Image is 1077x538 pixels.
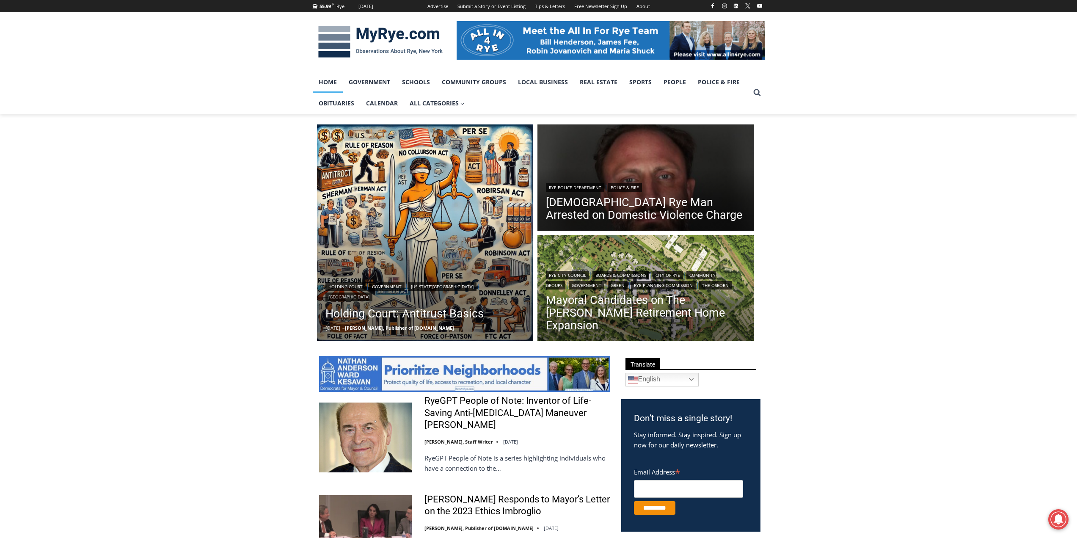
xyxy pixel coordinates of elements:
nav: Primary Navigation [313,72,749,114]
a: RyeGPT People of Note: Inventor of Life-Saving Anti-[MEDICAL_DATA] Maneuver [PERSON_NAME] [424,395,610,431]
div: Rye [336,3,344,10]
a: Government [343,72,396,93]
a: Calendar [360,93,404,114]
a: The Osborn [699,281,732,290]
img: RyeGPT People of Note: Inventor of Life-Saving Anti-Choking Maneuver Dr. Henry Heimlich [319,403,412,472]
a: All Categories [404,93,471,114]
a: Rye Planning Commission [631,281,696,290]
img: (PHOTO: Illustrative plan of The Osborn's proposed site plan from the July 10, 2025 planning comm... [537,235,754,343]
button: View Search Form [749,85,765,100]
a: Schools [396,72,436,93]
a: [PERSON_NAME], Publisher of [DOMAIN_NAME] [424,525,534,531]
img: en [628,375,638,385]
a: Community Groups [436,72,512,93]
a: [GEOGRAPHIC_DATA] [325,292,372,301]
time: [DATE] [544,525,559,531]
p: RyeGPT People of Note is a series highlighting individuals who have a connection to the… [424,453,610,473]
time: [DATE] [503,439,518,445]
p: Stay informed. Stay inspired. Sign up now for our daily newsletter. [634,430,748,450]
span: – [342,325,345,331]
a: Police & Fire [692,72,746,93]
span: 55.99 [320,3,331,9]
a: Instagram [719,1,730,11]
a: Government [369,282,405,291]
span: F [332,2,334,6]
a: English [625,373,699,386]
a: YouTube [755,1,765,11]
a: Holding Court [325,282,366,291]
label: Email Address [634,464,743,479]
a: Holding Court: Antitrust Basics [325,305,525,322]
img: (PHOTO: Rye PD arrested Michael P. O’Connell, age 42 of Rye, NY, on a domestic violence charge on... [537,124,754,233]
a: [PERSON_NAME], Publisher of [DOMAIN_NAME] [345,325,454,331]
div: | | | | | | | [546,269,746,290]
a: [DEMOGRAPHIC_DATA] Rye Man Arrested on Domestic Violence Charge [546,196,746,221]
a: Government [569,281,604,290]
a: Boards & Commissions [592,271,649,279]
a: Rye Police Department [546,183,604,192]
a: [US_STATE][GEOGRAPHIC_DATA] [408,282,477,291]
span: Translate [625,358,660,370]
a: Sports [623,72,658,93]
img: Holding Court Anti Trust Basics Illustration DALLE 2025-10-14 [317,124,534,341]
a: [PERSON_NAME] Responds to Mayor’s Letter on the 2023 Ethics Imbroglio [424,494,610,518]
a: Read More Mayoral Candidates on The Osborn Retirement Home Expansion [537,235,754,343]
a: Local Business [512,72,574,93]
div: | | | [325,281,525,301]
h3: Don’t miss a single story! [634,412,748,425]
a: Read More Holding Court: Antitrust Basics [317,124,534,341]
a: [PERSON_NAME], Staff Writer [424,439,493,445]
img: All in for Rye [457,21,765,59]
a: People [658,72,692,93]
img: MyRye.com [313,20,448,64]
a: Police & Fire [608,183,642,192]
a: Rye City Council [546,271,589,279]
a: Linkedin [731,1,741,11]
span: All Categories [410,99,465,108]
a: Green [608,281,628,290]
a: Obituaries [313,93,360,114]
a: Mayoral Candidates on The [PERSON_NAME] Retirement Home Expansion [546,294,746,332]
a: Read More 42 Year Old Rye Man Arrested on Domestic Violence Charge [537,124,754,233]
div: [DATE] [358,3,373,10]
time: [DATE] [325,325,340,331]
a: X [743,1,753,11]
a: Facebook [708,1,718,11]
a: Real Estate [574,72,623,93]
a: Home [313,72,343,93]
div: | [546,182,746,192]
a: City of Rye [653,271,683,279]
